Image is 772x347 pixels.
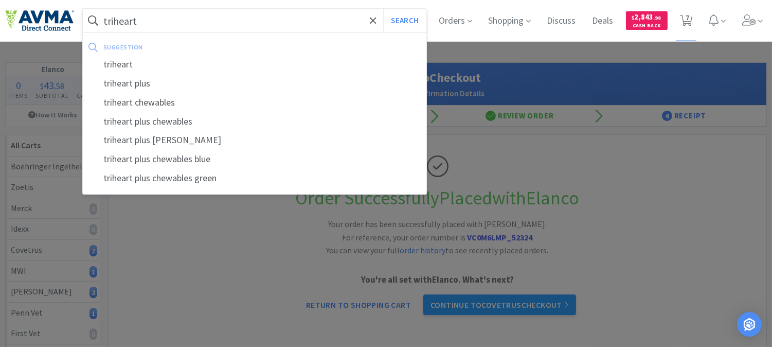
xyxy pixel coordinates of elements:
[737,312,762,337] div: Open Intercom Messenger
[103,39,281,55] div: suggestion
[83,131,426,150] div: triheart plus [PERSON_NAME]
[543,16,580,26] a: Discuss
[83,112,426,131] div: triheart plus chewables
[5,10,74,31] img: e4e33dab9f054f5782a47901c742baa9_102.png
[83,9,426,32] input: Search by item, sku, manufacturer, ingredient, size...
[632,14,635,21] span: $
[626,7,668,34] a: $2,843.98Cash Back
[83,150,426,169] div: triheart plus chewables blue
[632,12,661,22] span: 2,843
[676,18,697,27] a: 7
[83,93,426,112] div: triheart chewables
[588,16,618,26] a: Deals
[83,169,426,188] div: triheart plus chewables green
[654,14,661,21] span: . 98
[632,23,661,30] span: Cash Back
[83,55,426,74] div: triheart
[383,9,426,32] button: Search
[83,74,426,93] div: triheart plus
